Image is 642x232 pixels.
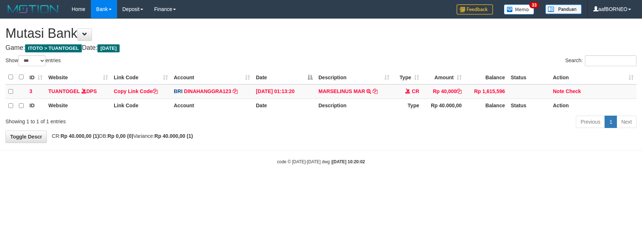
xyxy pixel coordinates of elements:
small: code © [DATE]-[DATE] dwg | [277,159,365,164]
strong: Rp 0,00 (0) [108,133,133,139]
img: Feedback.jpg [457,4,493,15]
input: Search: [585,55,637,66]
td: [DATE] 01:13:20 [253,84,316,99]
th: Link Code [111,99,171,113]
th: Type [392,99,422,113]
th: Account [171,99,253,113]
th: Action [550,99,637,113]
span: 3 [29,88,32,94]
a: Check [566,88,581,94]
a: Copy MARSELINUS MAR to clipboard [373,88,378,94]
span: CR: DB: Variance: [48,133,193,139]
th: Website [45,99,111,113]
th: Status [508,70,550,84]
a: DINAHANGGRA123 [184,88,231,94]
label: Show entries [5,55,61,66]
a: Copy DINAHANGGRA123 to clipboard [233,88,238,94]
a: Next [617,116,637,128]
th: Balance [465,70,508,84]
th: Amount: activate to sort column ascending [422,70,465,84]
th: Action: activate to sort column ascending [550,70,637,84]
th: Date: activate to sort column descending [253,70,316,84]
h4: Game: Date: [5,44,637,52]
a: TUANTOGEL [48,88,80,94]
td: DPS [45,84,111,99]
th: ID [27,99,45,113]
a: Note [553,88,564,94]
th: Rp 40.000,00 [422,99,465,113]
a: Toggle Descr [5,131,47,143]
a: Previous [576,116,605,128]
span: 33 [529,2,539,8]
th: Account: activate to sort column ascending [171,70,253,84]
div: Showing 1 to 1 of 1 entries [5,115,262,125]
th: Link Code: activate to sort column ascending [111,70,171,84]
strong: Rp 40.000,00 (1) [155,133,193,139]
label: Search: [565,55,637,66]
th: Balance [465,99,508,113]
th: ID: activate to sort column ascending [27,70,45,84]
strong: Rp 40.000,00 (1) [61,133,99,139]
a: 1 [605,116,617,128]
img: panduan.png [545,4,582,14]
a: MARSELINUS MAR [318,88,365,94]
td: Rp 40,000 [422,84,465,99]
a: Copy Rp 40,000 to clipboard [457,88,462,94]
select: Showentries [18,55,45,66]
th: Status [508,99,550,113]
td: Rp 1,615,596 [465,84,508,99]
span: ITOTO > TUANTOGEL [25,44,82,52]
img: MOTION_logo.png [5,4,61,15]
span: [DATE] [97,44,120,52]
th: Website: activate to sort column ascending [45,70,111,84]
strong: [DATE] 10:20:02 [332,159,365,164]
th: Description: activate to sort column ascending [316,70,392,84]
img: Button%20Memo.svg [504,4,534,15]
span: CR [412,88,419,94]
h1: Mutasi Bank [5,26,637,41]
a: Copy Link Code [114,88,158,94]
th: Type: activate to sort column ascending [392,70,422,84]
span: BRI [174,88,182,94]
th: Description [316,99,392,113]
th: Date [253,99,316,113]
